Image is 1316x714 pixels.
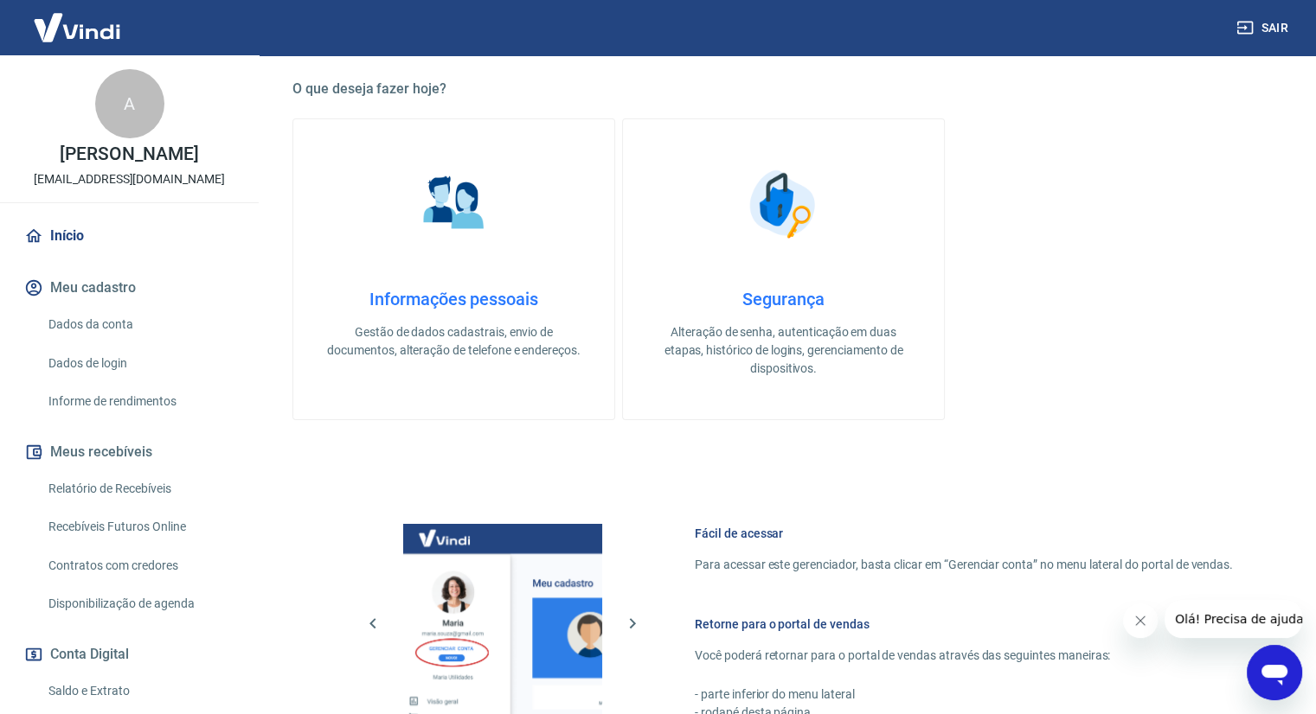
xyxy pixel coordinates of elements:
p: - parte inferior do menu lateral [695,685,1233,704]
p: [EMAIL_ADDRESS][DOMAIN_NAME] [34,170,225,188]
button: Meu cadastro [21,269,238,307]
a: Dados de login [42,346,238,381]
p: [PERSON_NAME] [60,145,198,163]
a: Relatório de Recebíveis [42,471,238,507]
button: Conta Digital [21,635,238,673]
a: Saldo e Extrato [42,673,238,709]
h6: Retorne para o portal de vendas [695,615,1233,633]
a: Disponibilização de agenda [42,586,238,622]
a: Início [21,217,238,255]
p: Alteração de senha, autenticação em duas etapas, histórico de logins, gerenciamento de dispositivos. [651,323,916,378]
h5: O que deseja fazer hoje? [292,80,1274,98]
h4: Informações pessoais [321,289,587,309]
a: SegurançaSegurançaAlteração de senha, autenticação em duas etapas, histórico de logins, gerenciam... [622,118,945,420]
div: A [95,69,164,138]
button: Meus recebíveis [21,433,238,471]
button: Sair [1233,12,1295,44]
span: Olá! Precisa de ajuda? [10,12,145,26]
a: Informações pessoaisInformações pessoaisGestão de dados cadastrais, envio de documentos, alteraçã... [292,118,615,420]
a: Contratos com credores [42,548,238,583]
p: Para acessar este gerenciador, basta clicar em “Gerenciar conta” no menu lateral do portal de ven... [695,556,1233,574]
img: Vindi [21,1,133,54]
h4: Segurança [651,289,916,309]
iframe: Mensagem da empresa [1165,600,1302,638]
p: Gestão de dados cadastrais, envio de documentos, alteração de telefone e endereços. [321,323,587,360]
iframe: Botão para abrir a janela de mensagens [1247,645,1302,700]
img: Segurança [741,161,827,247]
iframe: Fechar mensagem [1123,603,1158,638]
h6: Fácil de acessar [695,525,1233,542]
img: Informações pessoais [411,161,498,247]
p: Você poderá retornar para o portal de vendas através das seguintes maneiras: [695,647,1233,665]
a: Recebíveis Futuros Online [42,509,238,545]
a: Informe de rendimentos [42,384,238,419]
a: Dados da conta [42,307,238,342]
